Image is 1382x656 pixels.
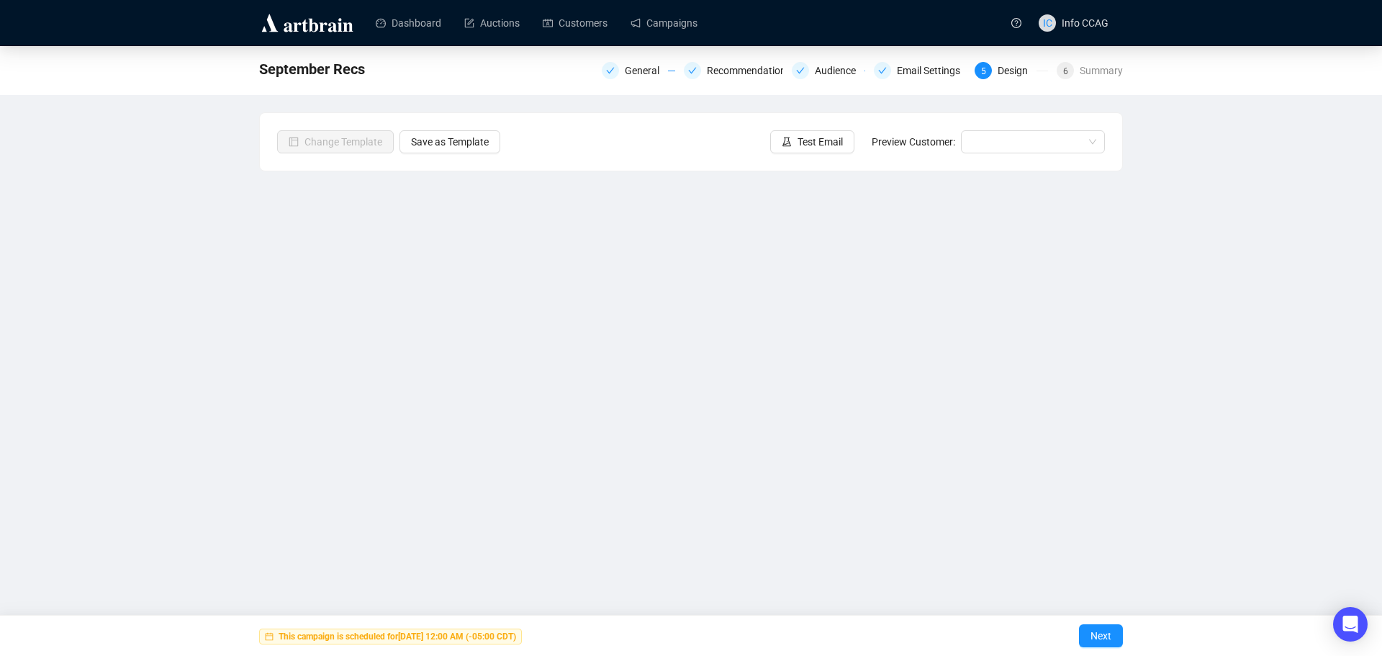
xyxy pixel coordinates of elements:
[874,62,966,79] div: Email Settings
[998,62,1036,79] div: Design
[411,134,489,150] span: Save as Template
[782,137,792,147] span: experiment
[798,134,843,150] span: Test Email
[376,4,441,42] a: Dashboard
[1057,62,1123,79] div: 6Summary
[707,62,800,79] div: Recommendations
[1080,62,1123,79] div: Summary
[464,4,520,42] a: Auctions
[1079,624,1123,647] button: Next
[815,62,864,79] div: Audience
[279,632,516,642] strong: This campaign is scheduled for [DATE] 12:00 AM (-05:00 CDT)
[1043,15,1052,31] span: IC
[625,62,668,79] div: General
[602,62,675,79] div: General
[770,130,854,153] button: Test Email
[606,66,615,75] span: check
[277,130,394,153] button: Change Template
[259,12,356,35] img: logo
[684,62,783,79] div: Recommendations
[688,66,697,75] span: check
[631,4,697,42] a: Campaigns
[1090,616,1111,656] span: Next
[872,136,955,148] span: Preview Customer:
[796,66,805,75] span: check
[543,4,608,42] a: Customers
[981,66,986,76] span: 5
[259,58,365,81] span: September Recs
[1333,607,1368,642] div: Open Intercom Messenger
[878,66,887,75] span: check
[897,62,969,79] div: Email Settings
[399,130,500,153] button: Save as Template
[1062,17,1108,29] span: Info CCAG
[1011,18,1021,28] span: question-circle
[792,62,865,79] div: Audience
[265,632,274,641] span: calendar
[1063,66,1068,76] span: 6
[975,62,1048,79] div: 5Design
